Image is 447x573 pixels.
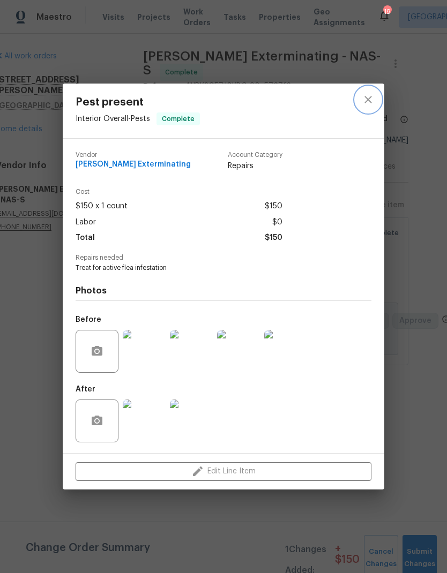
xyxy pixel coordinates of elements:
span: Total [76,230,95,246]
span: Cost [76,189,282,195]
span: Interior Overall - Pests [76,115,150,123]
h4: Photos [76,285,371,296]
span: $150 [265,199,282,214]
span: Vendor [76,152,191,159]
span: Labor [76,215,96,230]
button: close [355,87,381,112]
span: Repairs needed [76,254,371,261]
span: Complete [158,114,199,124]
span: $150 x 1 count [76,199,128,214]
span: $150 [265,230,282,246]
span: Account Category [228,152,282,159]
span: Treat for active flea infestation [76,263,342,273]
div: 19 [383,6,391,17]
span: [PERSON_NAME] Exterminating [76,161,191,169]
span: $0 [272,215,282,230]
h5: Before [76,316,101,323]
span: Pest present [76,96,200,108]
h5: After [76,386,95,393]
span: Repairs [228,161,282,171]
